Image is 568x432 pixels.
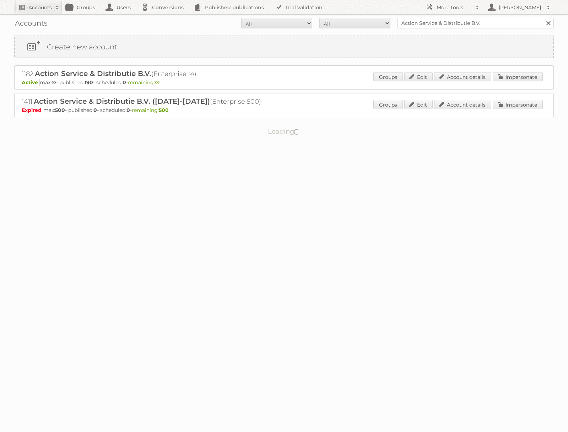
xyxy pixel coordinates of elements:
a: Edit [404,100,433,109]
strong: 0 [123,79,126,86]
a: Groups [373,72,403,81]
a: Account details [434,72,491,81]
span: Active [22,79,40,86]
p: max: - published: - scheduled: - [22,79,546,86]
a: Edit [404,72,433,81]
span: Expired [22,107,43,113]
span: remaining: [128,79,159,86]
a: Impersonate [493,72,543,81]
strong: 500 [55,107,65,113]
strong: ∞ [52,79,56,86]
strong: ∞ [155,79,159,86]
p: Loading [245,124,323,139]
span: remaining: [132,107,169,113]
h2: 1182: (Enterprise ∞) [22,69,270,79]
p: max: - published: - scheduled: - [22,107,546,113]
span: Action Service & Distributie B.V. [35,69,151,78]
h2: Accounts [28,4,52,11]
strong: 500 [159,107,169,113]
h2: 1411: (Enterprise 500) [22,97,270,106]
strong: 0 [93,107,97,113]
a: Create new account [15,36,553,58]
strong: 0 [126,107,130,113]
a: Groups [373,100,403,109]
h2: More tools [437,4,472,11]
span: Action Service & Distributie B.V. ([DATE]-[DATE]) [34,97,210,106]
h2: [PERSON_NAME] [497,4,543,11]
a: Account details [434,100,491,109]
strong: 190 [85,79,93,86]
a: Impersonate [493,100,543,109]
